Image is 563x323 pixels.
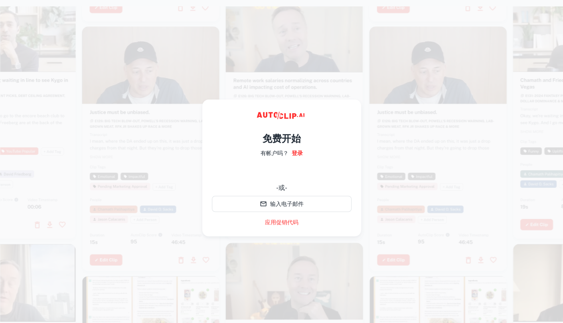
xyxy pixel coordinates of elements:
[265,218,298,227] a: 应用促销代码
[270,199,304,209] font: 输入电子邮件
[292,149,303,158] a: 登录
[261,149,288,158] p: 有帐户吗？
[212,183,352,193] div: -或-
[263,131,301,146] h4: 免费开始
[212,196,352,212] button: 输入电子邮件
[208,163,356,181] iframe: “使用 Google 账号登录”按钮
